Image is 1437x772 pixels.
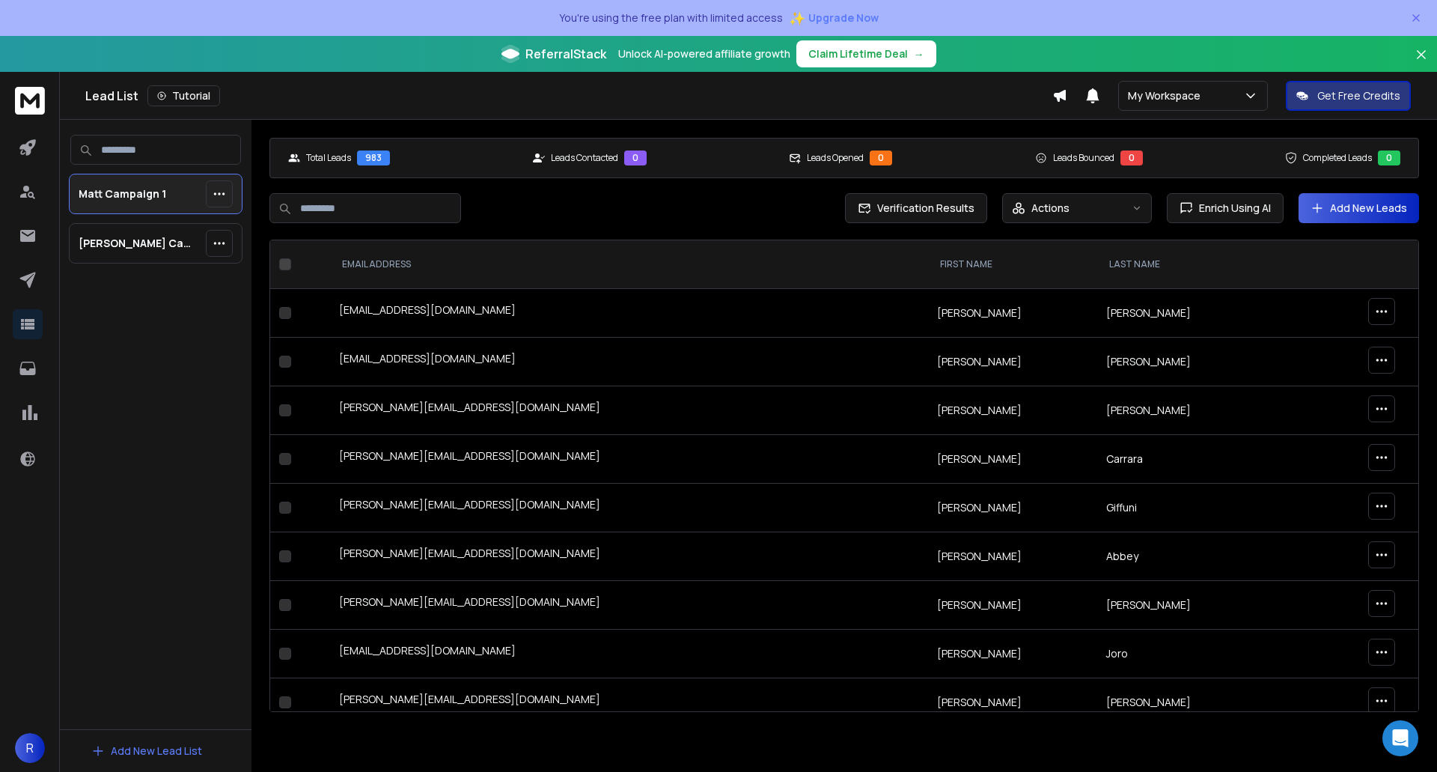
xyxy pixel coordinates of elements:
[928,240,1096,289] th: FIRST NAME
[1286,81,1411,111] button: Get Free Credits
[306,152,351,164] p: Total Leads
[15,733,45,763] button: R
[339,692,919,713] div: [PERSON_NAME][EMAIL_ADDRESS][DOMAIN_NAME]
[624,151,647,165] div: 0
[339,303,919,323] div: [EMAIL_ADDRESS][DOMAIN_NAME]
[1378,151,1400,165] div: 0
[79,736,214,766] button: Add New Lead List
[1311,201,1407,216] a: Add New Leads
[928,338,1096,386] td: [PERSON_NAME]
[928,532,1096,581] td: [PERSON_NAME]
[928,386,1096,435] td: [PERSON_NAME]
[339,400,919,421] div: [PERSON_NAME][EMAIL_ADDRESS][DOMAIN_NAME]
[928,630,1096,678] td: [PERSON_NAME]
[1303,152,1372,164] p: Completed Leads
[339,351,919,372] div: [EMAIL_ADDRESS][DOMAIN_NAME]
[1031,201,1070,216] p: Actions
[1167,193,1284,223] button: Enrich Using AI
[339,643,919,664] div: [EMAIL_ADDRESS][DOMAIN_NAME]
[1097,581,1305,630] td: [PERSON_NAME]
[1128,88,1206,103] p: My Workspace
[559,10,783,25] p: You're using the free plan with limited access
[525,45,606,63] span: ReferralStack
[928,289,1096,338] td: [PERSON_NAME]
[1097,484,1305,532] td: Giffuni
[1412,45,1431,81] button: Close banner
[871,201,974,216] span: Verification Results
[1097,386,1305,435] td: [PERSON_NAME]
[357,151,390,165] div: 983
[551,152,618,164] p: Leads Contacted
[807,152,864,164] p: Leads Opened
[1097,532,1305,581] td: Abbey
[928,435,1096,484] td: [PERSON_NAME]
[85,85,1052,106] div: Lead List
[1097,435,1305,484] td: Carrara
[808,10,879,25] span: Upgrade Now
[928,678,1096,727] td: [PERSON_NAME]
[79,236,200,251] p: [PERSON_NAME] Campaign 1
[1097,338,1305,386] td: [PERSON_NAME]
[1097,289,1305,338] td: [PERSON_NAME]
[845,193,987,223] button: Verification Results
[1097,630,1305,678] td: Joro
[1097,678,1305,727] td: [PERSON_NAME]
[147,85,220,106] button: Tutorial
[796,40,936,67] button: Claim Lifetime Deal→
[1120,151,1143,165] div: 0
[1053,152,1114,164] p: Leads Bounced
[1097,240,1305,289] th: LAST NAME
[79,186,166,201] p: Matt Campaign 1
[914,46,924,61] span: →
[928,484,1096,532] td: [PERSON_NAME]
[339,546,919,567] div: [PERSON_NAME][EMAIL_ADDRESS][DOMAIN_NAME]
[1317,88,1400,103] p: Get Free Credits
[618,46,790,61] p: Unlock AI-powered affiliate growth
[339,497,919,518] div: [PERSON_NAME][EMAIL_ADDRESS][DOMAIN_NAME]
[330,240,928,289] th: EMAIL ADDRESS
[928,581,1096,630] td: [PERSON_NAME]
[870,151,892,165] div: 0
[339,449,919,469] div: [PERSON_NAME][EMAIL_ADDRESS][DOMAIN_NAME]
[1299,193,1419,223] button: Add New Leads
[789,7,805,28] span: ✨
[339,595,919,616] div: [PERSON_NAME][EMAIL_ADDRESS][DOMAIN_NAME]
[789,3,879,33] button: ✨Upgrade Now
[1193,201,1271,216] span: Enrich Using AI
[1382,720,1418,756] div: Open Intercom Messenger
